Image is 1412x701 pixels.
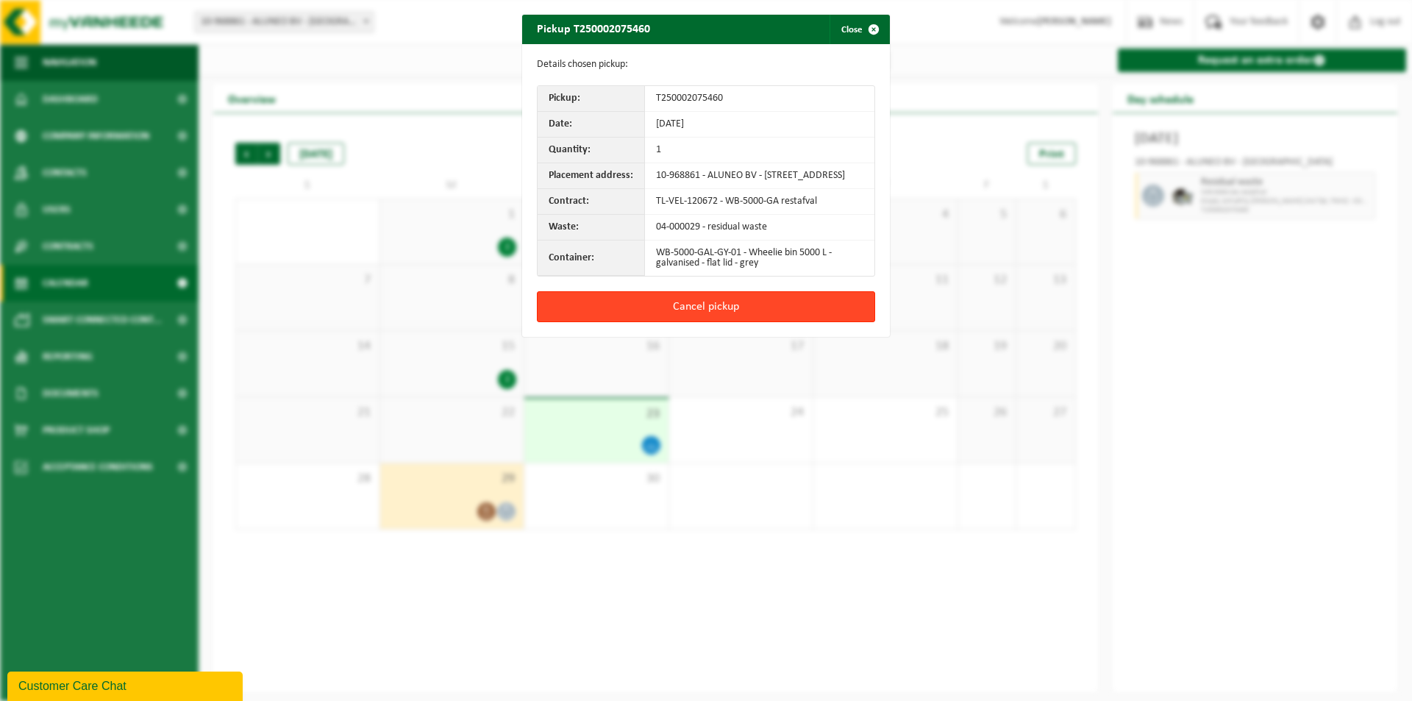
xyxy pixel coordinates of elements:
th: Placement address: [538,163,645,189]
th: Container: [538,241,645,276]
h2: Pickup T250002075460 [522,15,665,43]
td: WB-5000-GAL-GY-01 - Wheelie bin 5000 L - galvanised - flat lid - grey [645,241,874,276]
td: TL-VEL-120672 - WB-5000-GA restafval [645,189,874,215]
button: Cancel pickup [537,291,875,322]
th: Quantity: [538,138,645,163]
th: Waste: [538,215,645,241]
td: 1 [645,138,874,163]
td: T250002075460 [645,86,874,112]
th: Contract: [538,189,645,215]
td: 10-968861 - ALUNEO BV - [STREET_ADDRESS] [645,163,874,189]
p: Details chosen pickup: [537,59,875,71]
th: Pickup: [538,86,645,112]
iframe: chat widget [7,669,246,701]
button: Close [830,15,888,44]
td: 04-000029 - residual waste [645,215,874,241]
td: [DATE] [645,112,874,138]
th: Date: [538,112,645,138]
